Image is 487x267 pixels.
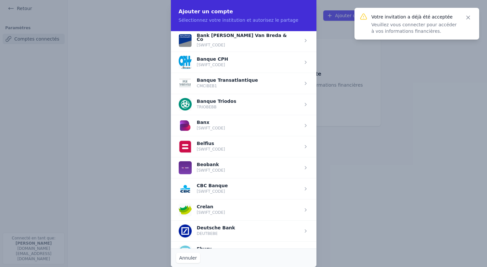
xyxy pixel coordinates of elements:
[371,21,457,34] p: Veuillez vous connecter pour accéder à vos informations financières.
[179,140,225,153] button: Belfius [SWIFT_CODE]
[179,161,225,174] button: Beobank [SWIFT_CODE]
[197,33,294,41] p: Bank [PERSON_NAME] Van Breda & Co
[197,247,225,251] p: Ebury
[197,141,225,145] p: Belfius
[179,77,258,90] button: Banque Transatlantique CMCIBEB1
[197,184,228,188] p: CBC Banque
[197,226,235,230] p: Deutsche Bank
[179,33,294,48] button: Bank [PERSON_NAME] Van Breda & Co [SWIFT_CODE]
[197,99,237,103] p: Banque Triodos
[179,182,228,195] button: CBC Banque [SWIFT_CODE]
[371,14,457,20] p: Votre invitation a déjà été acceptée
[197,205,225,209] p: Crelan
[197,78,258,82] p: Banque Transatlantique
[197,57,228,61] p: Banque CPH
[179,56,228,69] button: Banque CPH [SWIFT_CODE]
[179,17,309,23] p: Sélectionnez votre institution et autorisez le partage
[179,246,225,259] button: Ebury
[176,253,200,263] button: Annuler
[179,119,225,132] button: Banx [SWIFT_CODE]
[197,163,225,166] p: Beobank
[179,203,225,216] button: Crelan [SWIFT_CODE]
[179,8,309,16] h2: Ajouter un compte
[179,98,237,111] button: Banque Triodos TRIOBEBB
[179,225,235,237] button: Deutsche Bank DEUTBEBE
[197,120,225,124] p: Banx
